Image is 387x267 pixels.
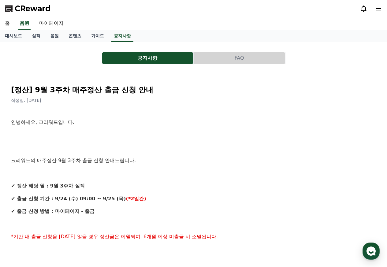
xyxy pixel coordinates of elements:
strong: ✔ 정산 해당 월 : 9월 3주차 실적 [11,183,85,189]
p: 안녕하세요, 크리워드입니다. [11,118,376,126]
span: 작성일: [DATE] [11,98,41,103]
span: 대화 [56,203,63,208]
strong: ✔ 출금 신청 기간 : 9/24 (수) 09:00 ~ 9/25 (목) [11,196,126,202]
a: CReward [5,4,51,13]
a: 홈 [2,194,40,209]
h2: [정산] 9월 3주차 매주정산 출금 신청 안내 [11,85,376,95]
a: FAQ [194,52,285,64]
strong: ✔ 출금 신청 방법 : 마이페이지 - 출금 [11,208,95,214]
button: FAQ [194,52,285,64]
a: 실적 [27,30,45,42]
a: 대화 [40,194,79,209]
button: 공지사항 [102,52,193,64]
span: CReward [15,4,51,13]
a: 공지사항 [102,52,194,64]
span: 설정 [95,203,102,208]
strong: (*2일간) [126,196,146,202]
span: 홈 [19,203,23,208]
a: 음원 [45,30,64,42]
a: 공지사항 [111,30,133,42]
a: 음원 [18,17,31,30]
p: 크리워드의 매주정산 9월 3주차 출금 신청 안내드립니다. [11,157,376,165]
a: 마이페이지 [34,17,69,30]
a: 가이드 [86,30,109,42]
a: 콘텐츠 [64,30,86,42]
span: *기간 내 출금 신청을 [DATE] 않을 경우 정산금은 이월되며, 6개월 이상 미출금 시 소멸됩니다. [11,234,218,239]
a: 설정 [79,194,117,209]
